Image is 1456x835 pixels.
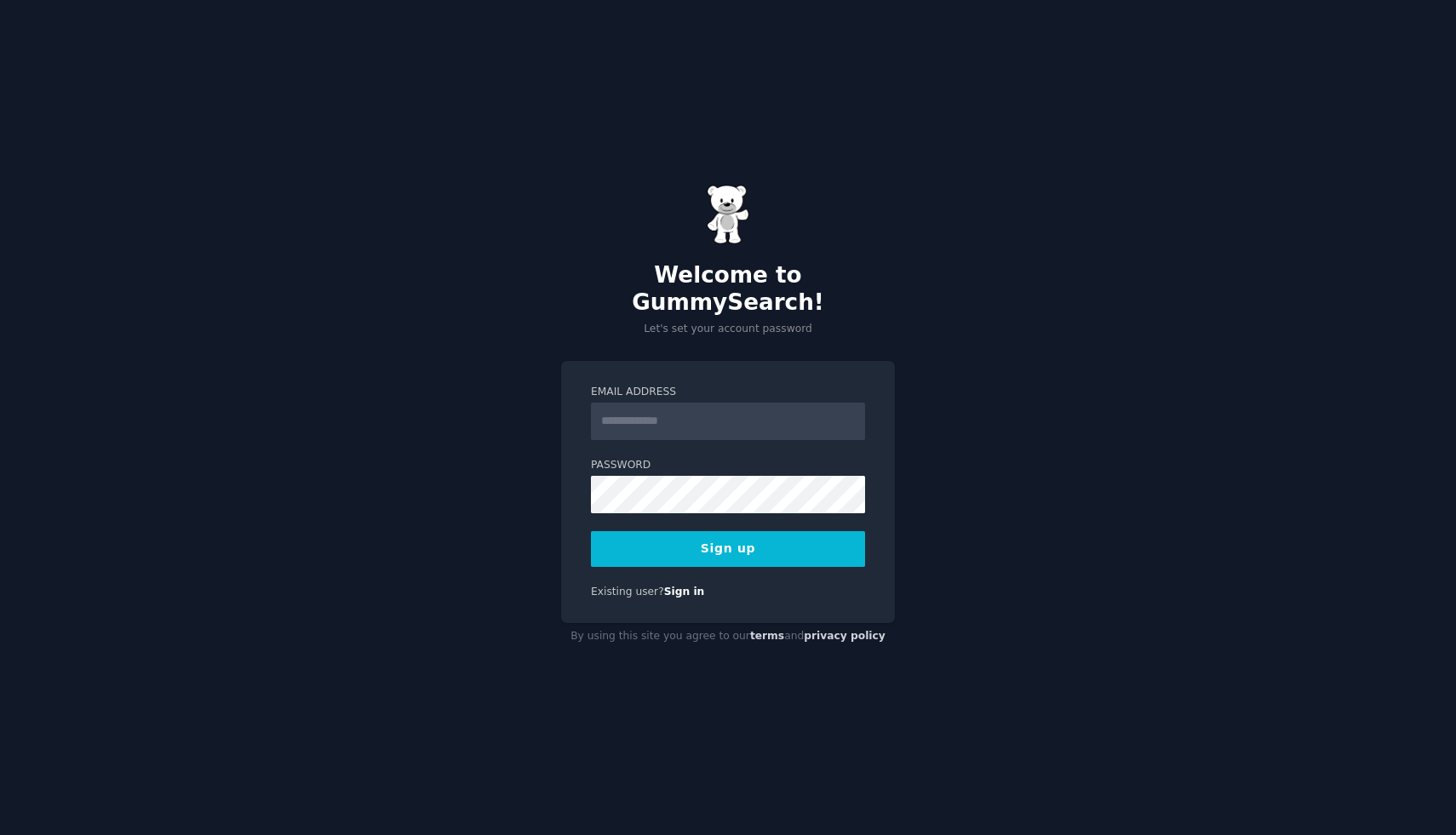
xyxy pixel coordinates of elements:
[561,623,895,650] div: By using this site you agree to our and
[561,262,895,316] h2: Welcome to GummySearch!
[591,531,865,567] button: Sign up
[591,458,865,473] label: Password
[561,322,895,337] p: Let's set your account password
[804,630,886,642] a: privacy policy
[591,586,664,598] span: Existing user?
[750,630,784,642] a: terms
[707,185,749,244] img: Gummy Bear
[591,385,865,400] label: Email Address
[664,586,705,598] a: Sign in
